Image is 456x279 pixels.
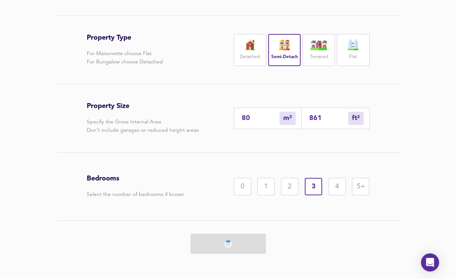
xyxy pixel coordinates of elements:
[234,34,266,66] div: Detached
[329,178,346,195] div: 4
[257,178,275,195] div: 1
[234,178,251,195] div: 0
[344,40,362,50] img: flat-icon
[279,112,296,125] div: m²
[309,114,348,122] input: Sqft
[87,118,199,134] p: Specify the Gross Internal Area Don't include garages or reduced height areas
[305,178,322,195] div: 3
[242,114,279,122] input: Enter sqm
[87,102,199,110] h3: Property Size
[87,190,184,199] p: Select the number of bedrooms if known
[349,52,357,62] label: Flat
[241,40,259,50] img: house-icon
[268,34,301,66] div: Semi-Detach
[310,52,328,62] label: Terraced
[275,40,294,50] img: house-icon
[421,253,439,271] div: Open Intercom Messenger
[271,52,298,62] label: Semi-Detach
[309,40,328,50] img: house-icon
[240,52,260,62] label: Detached
[302,34,335,66] div: Terraced
[281,178,298,195] div: 2
[87,49,163,66] p: For Maisonette choose Flat For Bungalow choose Detached
[87,34,163,42] h3: Property Type
[348,112,364,125] div: m²
[352,178,369,195] div: 5+
[87,174,184,183] h3: Bedrooms
[337,34,369,66] div: Flat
